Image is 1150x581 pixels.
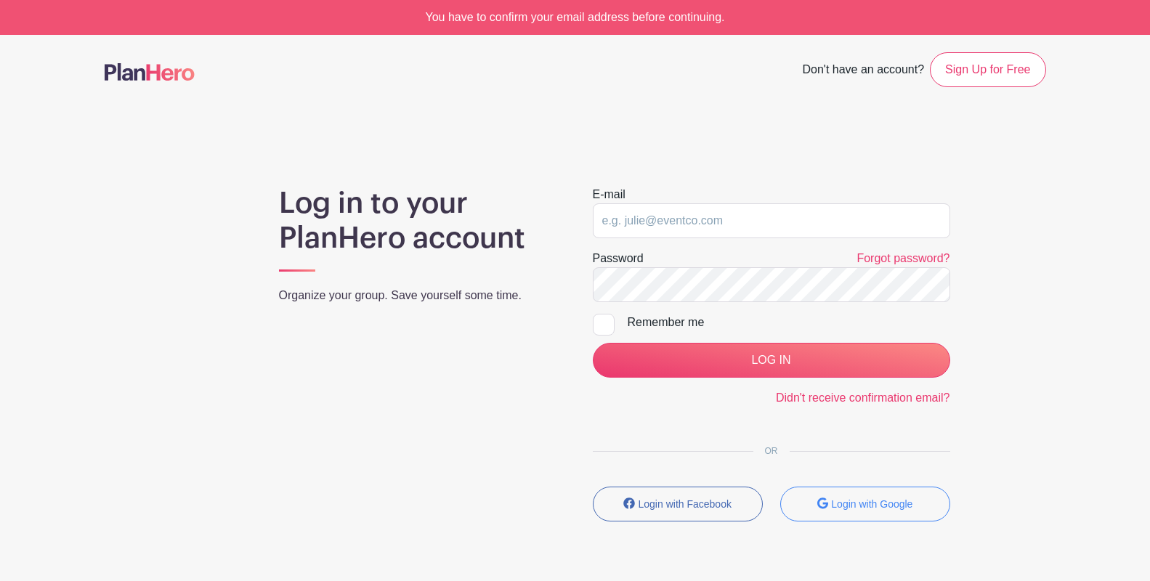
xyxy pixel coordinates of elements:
[279,287,558,304] p: Organize your group. Save yourself some time.
[930,52,1045,87] a: Sign Up for Free
[279,186,558,256] h1: Log in to your PlanHero account
[776,391,950,404] a: Didn't receive confirmation email?
[780,487,950,521] button: Login with Google
[831,498,912,510] small: Login with Google
[857,252,949,264] a: Forgot password?
[593,250,644,267] label: Password
[628,314,950,331] div: Remember me
[593,487,763,521] button: Login with Facebook
[753,446,790,456] span: OR
[802,55,924,87] span: Don't have an account?
[593,203,950,238] input: e.g. julie@eventco.com
[593,343,950,378] input: LOG IN
[105,63,195,81] img: logo-507f7623f17ff9eddc593b1ce0a138ce2505c220e1c5a4e2b4648c50719b7d32.svg
[639,498,732,510] small: Login with Facebook
[593,186,625,203] label: E-mail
